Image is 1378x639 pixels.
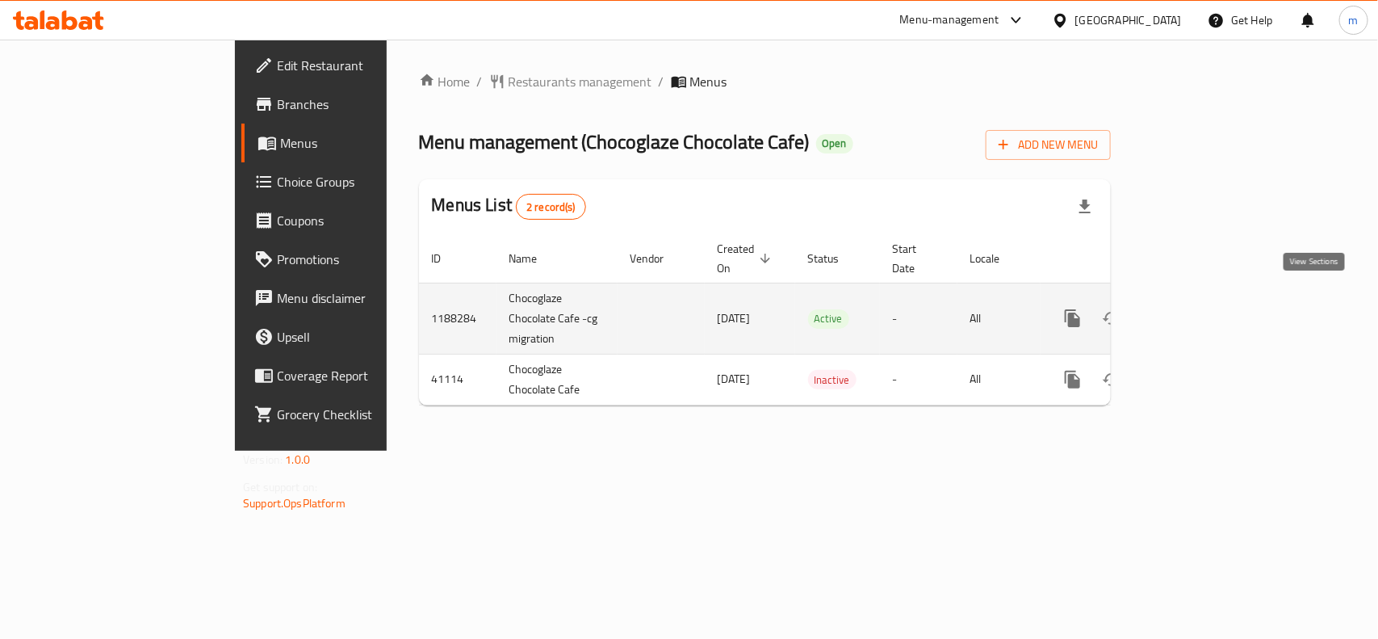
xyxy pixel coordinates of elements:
span: Grocery Checklist [277,405,452,424]
span: Menu disclaimer [277,288,452,308]
div: Inactive [808,370,857,389]
div: Total records count [516,194,586,220]
span: Edit Restaurant [277,56,452,75]
button: Add New Menu [986,130,1111,160]
div: Open [816,134,853,153]
span: Inactive [808,371,857,389]
span: Branches [277,95,452,114]
span: Vendor [630,249,685,268]
div: Export file [1066,187,1104,226]
a: Support.OpsPlatform [243,493,346,514]
span: 1.0.0 [285,449,310,470]
span: m [1349,11,1359,29]
span: Menu management ( Chocoglaze Chocolate Cafe ) [419,124,810,160]
div: [GEOGRAPHIC_DATA] [1075,11,1182,29]
span: Name [509,249,559,268]
button: more [1053,299,1092,338]
a: Edit Restaurant [241,46,465,85]
a: Menus [241,124,465,162]
span: Version: [243,449,283,470]
a: Upsell [241,317,465,356]
td: All [957,354,1041,405]
span: 2 record(s) [517,200,585,215]
span: Status [808,249,861,268]
th: Actions [1041,234,1221,284]
table: enhanced table [419,234,1221,406]
a: Menu disclaimer [241,279,465,317]
span: Start Date [893,239,938,278]
a: Restaurants management [489,72,652,91]
a: Coverage Report [241,356,465,395]
a: Coupons [241,201,465,240]
span: [DATE] [718,368,751,389]
h2: Menus List [432,193,586,220]
div: Menu-management [900,11,999,30]
span: Coupons [277,211,452,230]
td: - [880,354,957,405]
button: Change Status [1092,360,1131,399]
nav: breadcrumb [419,72,1111,91]
span: Upsell [277,327,452,347]
td: Chocoglaze Chocolate Cafe [496,354,618,405]
span: ID [432,249,463,268]
span: Coverage Report [277,366,452,385]
a: Grocery Checklist [241,395,465,434]
span: Promotions [277,250,452,269]
button: more [1053,360,1092,399]
span: [DATE] [718,308,751,329]
span: Active [808,309,849,328]
span: Menus [280,133,452,153]
span: Menus [690,72,727,91]
a: Promotions [241,240,465,279]
td: Chocoglaze Chocolate Cafe -cg migration [496,283,618,354]
div: Active [808,309,849,329]
td: - [880,283,957,354]
li: / [659,72,664,91]
span: Created On [718,239,776,278]
span: Restaurants management [509,72,652,91]
span: Choice Groups [277,172,452,191]
span: Open [816,137,853,150]
span: Get support on: [243,477,317,498]
a: Branches [241,85,465,124]
span: Locale [970,249,1021,268]
td: All [957,283,1041,354]
li: / [477,72,483,91]
a: Choice Groups [241,162,465,201]
span: Add New Menu [999,135,1098,155]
